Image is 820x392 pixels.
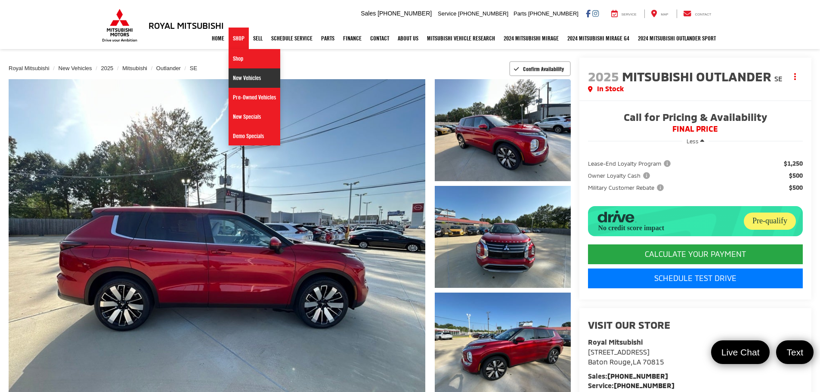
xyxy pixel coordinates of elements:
[588,171,653,180] button: Owner Loyalty Cash
[59,65,92,71] a: New Vehicles
[317,28,339,49] a: Parts: Opens in a new tab
[100,9,139,42] img: Mitsubishi
[229,88,280,107] a: Pre-Owned Vehicles
[509,61,571,76] button: Confirm Availability
[774,74,783,83] span: SE
[229,49,280,68] a: Shop
[592,10,599,17] a: Instagram: Click to visit our Instagram page
[435,186,571,288] a: Expand Photo 2
[267,28,317,49] a: Schedule Service: Opens in a new tab
[438,10,456,17] span: Service
[794,73,796,80] span: dropdown dots
[229,68,280,88] a: New Vehicles
[661,12,668,16] span: Map
[607,372,668,380] a: [PHONE_NUMBER]
[588,112,803,125] span: Call for Pricing & Availability
[586,10,591,17] a: Facebook: Click to visit our Facebook page
[229,127,280,145] a: Demo Specials
[695,12,711,16] span: Contact
[789,171,803,180] span: $500
[588,319,803,330] h2: Visit our Store
[588,338,643,346] strong: Royal Mitsubishi
[588,372,668,380] strong: Sales:
[588,348,650,356] span: [STREET_ADDRESS]
[190,65,197,71] a: SE
[229,28,249,49] a: Shop
[614,381,675,389] a: [PHONE_NUMBER]
[339,28,366,49] a: Finance
[588,358,631,366] span: Baton Rouge
[782,346,808,358] span: Text
[433,78,572,182] img: 2025 Mitsubishi Outlander SE
[588,183,665,192] span: Military Customer Rebate
[588,381,675,389] strong: Service:
[588,159,674,168] button: Lease-End Loyalty Program
[378,10,432,17] span: [PHONE_NUMBER]
[588,125,803,133] span: FINAL PRICE
[156,65,181,71] a: Outlander
[643,358,664,366] span: 70815
[229,107,280,127] a: New Specials
[588,68,619,84] span: 2025
[435,79,571,181] a: Expand Photo 1
[597,84,624,94] span: In Stock
[687,138,699,145] span: Less
[101,65,113,71] a: 2025
[423,28,499,49] a: Mitsubishi Vehicle Research
[149,21,224,30] h3: Royal Mitsubishi
[789,183,803,192] span: $500
[366,28,393,49] a: Contact
[588,159,672,168] span: Lease-End Loyalty Program
[717,346,764,358] span: Live Chat
[588,269,803,288] a: Schedule Test Drive
[784,159,803,168] span: $1,250
[622,12,637,16] span: Service
[588,171,652,180] span: Owner Loyalty Cash
[523,65,564,72] span: Confirm Availability
[677,9,718,18] a: Contact
[588,348,664,366] a: [STREET_ADDRESS] Baton Rouge,LA 70815
[588,358,664,366] span: ,
[433,185,572,289] img: 2025 Mitsubishi Outlander SE
[361,10,376,17] span: Sales
[605,9,643,18] a: Service
[622,68,774,84] span: Mitsubishi Outlander
[249,28,267,49] a: Sell
[644,9,675,18] a: Map
[458,10,508,17] span: [PHONE_NUMBER]
[563,28,634,49] a: 2024 Mitsubishi Mirage G4
[634,28,720,49] a: 2024 Mitsubishi Outlander SPORT
[633,358,641,366] span: LA
[393,28,423,49] a: About Us
[514,10,526,17] span: Parts
[499,28,563,49] a: 2024 Mitsubishi Mirage
[9,65,50,71] a: Royal Mitsubishi
[588,183,667,192] button: Military Customer Rebate
[588,244,803,264] : CALCULATE YOUR PAYMENT
[207,28,229,49] a: Home
[528,10,579,17] span: [PHONE_NUMBER]
[682,133,709,149] button: Less
[776,340,814,364] a: Text
[711,340,770,364] a: Live Chat
[788,69,803,84] button: Actions
[122,65,147,71] a: Mitsubishi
